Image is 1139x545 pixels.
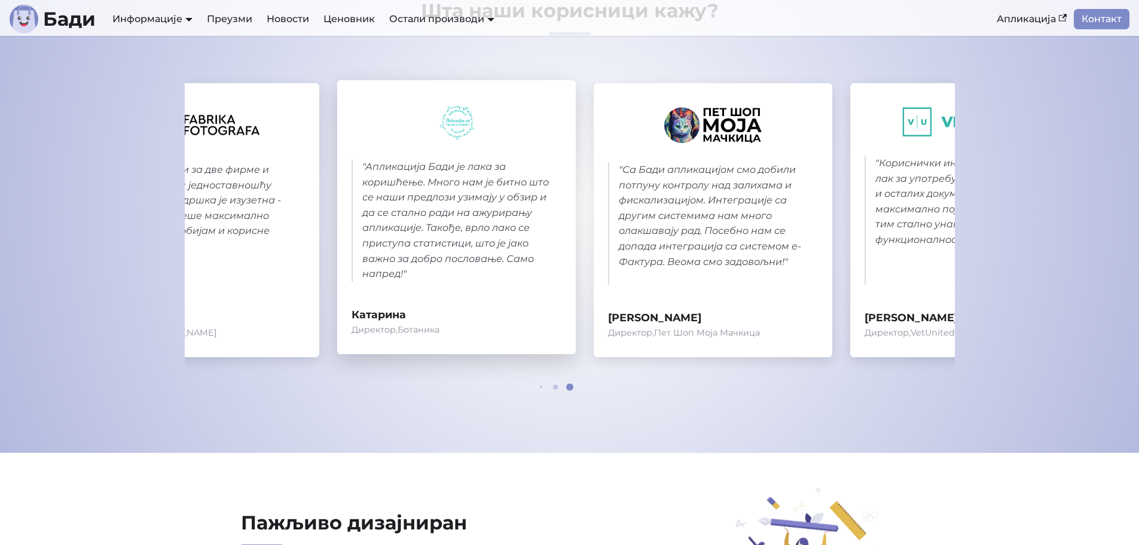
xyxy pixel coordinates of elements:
[865,326,1074,340] span: Директор , VetUnited
[141,107,259,143] img: Фабрика Фотографа logo
[608,309,818,326] strong: [PERSON_NAME]
[865,156,1074,285] blockquote: " Кориснички интерфејс је модеран и лак за употребу. Израда калкулација и осталих докумената је м...
[96,309,306,326] strong: Миодраг
[389,13,494,25] a: Остали производи
[352,159,561,282] blockquote: " Апликација Бади је лака за коришћење. Много нам је битно што се наши предлози узимају у обзир и...
[112,13,193,25] a: Информације
[902,107,1036,136] img: VetUnited logo
[352,323,561,337] span: Директор , Ботаника
[200,9,259,29] a: Преузми
[316,9,382,29] a: Ценовник
[608,326,818,340] span: Директор , Пет Шоп Моја Мачкица
[10,5,96,34] a: ЛогоБади
[439,104,474,140] img: Ботаника logo
[352,306,561,323] strong: Катарина
[1074,9,1129,29] a: Контакт
[96,162,306,285] blockquote: " Користим Бади за две фирме и задовољан сам једноставношћу интерфејса. Подршка је изузетна - про...
[608,162,818,285] blockquote: " Са Бади апликацијом смо добили потпуну контролу над залихама и фискализацијом. Интеграције са д...
[43,10,96,29] b: Бади
[990,9,1074,29] a: Апликација
[10,5,38,34] img: Лого
[259,9,316,29] a: Новости
[865,309,1074,326] strong: [PERSON_NAME]
[664,107,762,143] img: Пет Шоп Моја Мачкица logo
[96,326,306,340] span: Директор , [PERSON_NAME]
